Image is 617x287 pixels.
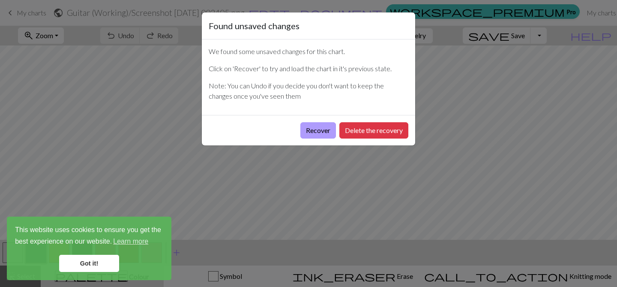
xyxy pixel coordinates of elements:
p: Note: You can Undo if you decide you don't want to keep the changes once you've seen them [209,81,408,101]
button: Recover [300,122,336,139]
a: learn more about cookies [112,235,150,248]
button: Delete the recovery [339,122,408,139]
p: We found some unsaved changes for this chart. [209,46,408,57]
h5: Found unsaved changes [209,19,300,32]
a: dismiss cookie message [59,255,119,272]
p: Click on 'Recover' to try and load the chart in it's previous state. [209,63,408,74]
div: cookieconsent [7,217,171,280]
span: This website uses cookies to ensure you get the best experience on our website. [15,225,163,248]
